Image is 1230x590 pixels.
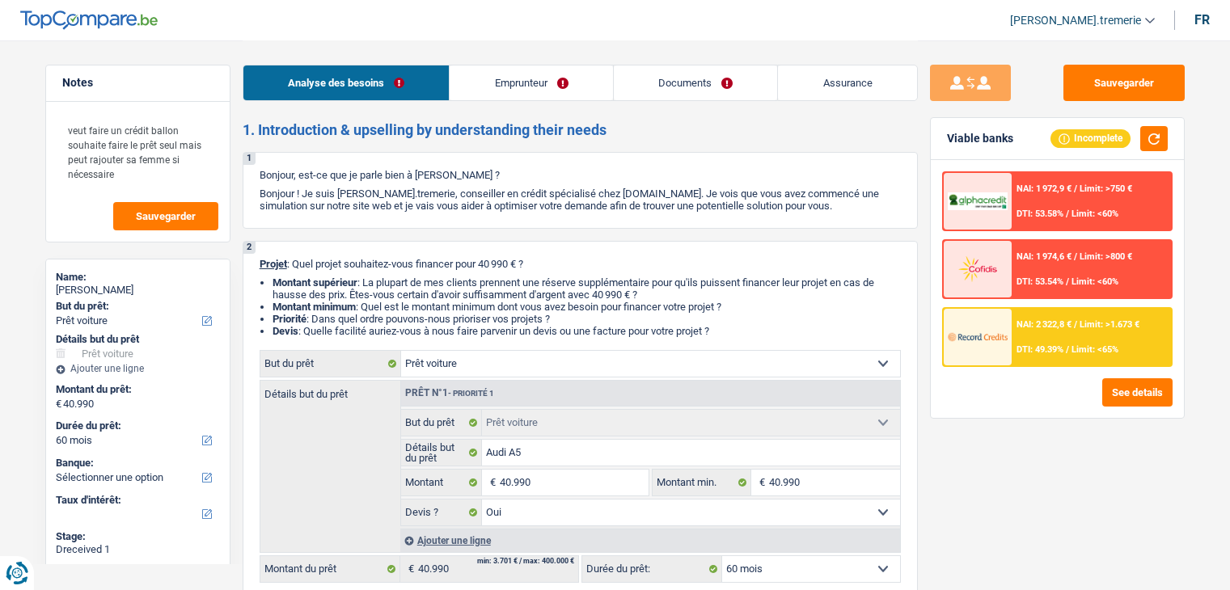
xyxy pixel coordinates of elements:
[56,271,220,284] div: Name:
[56,419,217,432] label: Durée du prêt:
[401,440,483,466] label: Détails but du prêt
[1080,183,1132,194] span: Limit: >750 €
[948,192,1008,211] img: AlphaCredit
[260,351,401,377] label: But du prêt
[56,363,220,374] div: Ajouter une ligne
[273,301,901,313] li: : Quel est le montant minimum dont vous avez besoin pour financer votre projet ?
[260,188,901,212] p: Bonjour ! Je suis [PERSON_NAME].tremerie, conseiller en crédit spécialisé chez [DOMAIN_NAME]. Je ...
[273,313,901,325] li: : Dans quel ordre pouvons-nous prioriser vos projets ?
[400,556,418,582] span: €
[56,284,220,297] div: [PERSON_NAME]
[401,470,483,495] label: Montant
[1071,344,1118,355] span: Limit: <65%
[401,410,483,436] label: But du prêt
[243,65,450,100] a: Analyse des besoins
[1080,251,1132,262] span: Limit: >800 €
[1066,344,1069,355] span: /
[1010,14,1141,27] span: [PERSON_NAME].tremerie
[56,494,217,507] label: Taux d'intérêt:
[1080,319,1139,330] span: Limit: >1.673 €
[56,530,220,543] div: Stage:
[947,132,1013,145] div: Viable banks
[1017,344,1063,355] span: DTI: 49.39%
[260,169,901,181] p: Bonjour, est-ce que je parle bien à [PERSON_NAME] ?
[401,499,483,525] label: Devis ?
[614,65,778,100] a: Documents
[62,76,213,90] h5: Notes
[1017,276,1063,287] span: DTI: 53.54%
[273,276,357,289] strong: Montant supérieur
[56,383,217,396] label: Montant du prêt:
[477,558,574,565] div: min: 3.701 € / max: 400.000 €
[56,543,220,556] div: Dreceived 1
[1066,276,1069,287] span: /
[273,301,356,313] strong: Montant minimum
[56,457,217,470] label: Banque:
[482,470,500,495] span: €
[778,65,917,100] a: Assurance
[1071,209,1118,219] span: Limit: <60%
[1074,251,1077,262] span: /
[751,470,769,495] span: €
[243,242,256,254] div: 2
[1102,378,1173,407] button: See details
[56,300,217,313] label: But du prêt:
[1017,183,1071,194] span: NAI: 1 972,9 €
[1074,319,1077,330] span: /
[1017,209,1063,219] span: DTI: 53.58%
[260,258,901,270] p: : Quel projet souhaitez-vous financer pour 40 990 € ?
[1074,183,1077,194] span: /
[400,529,900,552] div: Ajouter une ligne
[273,313,306,325] strong: Priorité
[56,563,220,576] div: Status:
[260,556,400,582] label: Montant du prêt
[1071,276,1118,287] span: Limit: <60%
[260,381,400,399] label: Détails but du prêt
[448,389,494,398] span: - Priorité 1
[1063,65,1185,101] button: Sauvegarder
[948,254,1008,284] img: Cofidis
[136,211,196,221] span: Sauvegarder
[56,398,61,411] span: €
[653,470,751,495] label: Montant min.
[401,388,498,398] div: Prêt n°1
[273,325,298,337] span: Devis
[1194,12,1210,27] div: fr
[273,276,901,301] li: : La plupart de mes clients prennent une réserve supplémentaire pour qu'ils puissent financer leu...
[1017,319,1071,330] span: NAI: 2 322,8 €
[243,121,918,139] h2: 1. Introduction & upselling by understanding their needs
[56,333,220,346] div: Détails but du prêt
[948,322,1008,352] img: Record Credits
[113,202,218,230] button: Sauvegarder
[450,65,613,100] a: Emprunteur
[582,556,722,582] label: Durée du prêt:
[1017,251,1071,262] span: NAI: 1 974,6 €
[997,7,1155,34] a: [PERSON_NAME].tremerie
[260,258,287,270] span: Projet
[273,325,901,337] li: : Quelle facilité auriez-vous à nous faire parvenir un devis ou une facture pour votre projet ?
[1066,209,1069,219] span: /
[1050,129,1131,147] div: Incomplete
[20,11,158,30] img: TopCompare Logo
[243,153,256,165] div: 1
